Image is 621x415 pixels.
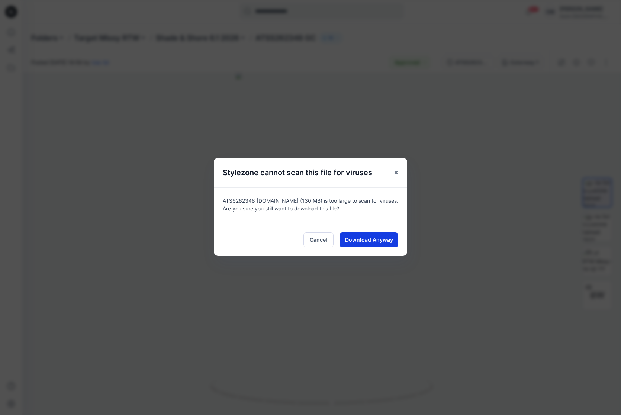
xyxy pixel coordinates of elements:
[389,166,403,179] button: Close
[310,236,327,244] span: Cancel
[214,158,381,187] h5: Stylezone cannot scan this file for viruses
[340,232,398,247] button: Download Anyway
[214,187,407,223] div: ATSS262348 [DOMAIN_NAME] (130 MB) is too large to scan for viruses. Are you sure you still want t...
[345,236,393,244] span: Download Anyway
[303,232,334,247] button: Cancel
